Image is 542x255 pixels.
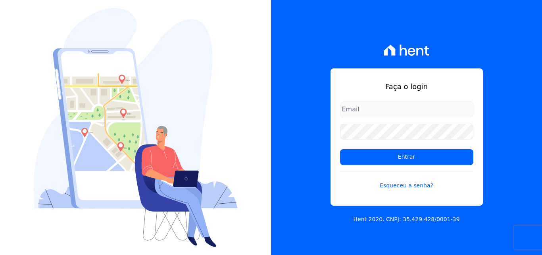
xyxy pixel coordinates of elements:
p: Hent 2020. CNPJ: 35.429.428/0001-39 [354,215,460,224]
h1: Faça o login [340,81,473,92]
img: Login [34,8,238,247]
input: Entrar [340,149,473,165]
a: Esqueceu a senha? [340,171,473,190]
input: Email [340,101,473,117]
